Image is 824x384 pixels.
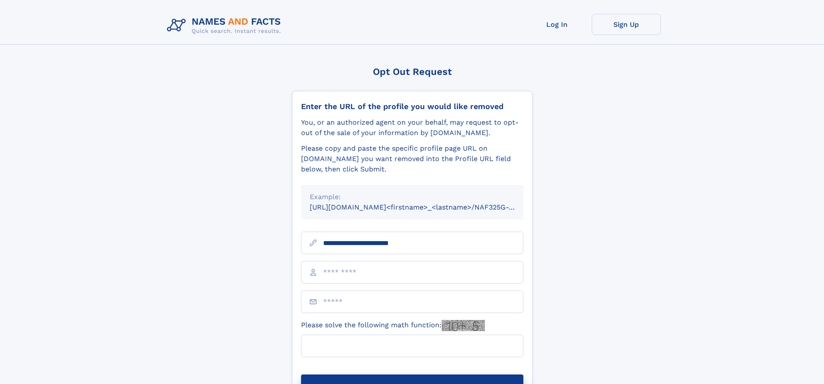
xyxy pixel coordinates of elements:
a: Log In [523,14,592,35]
label: Please solve the following math function: [301,320,485,331]
small: [URL][DOMAIN_NAME]<firstname>_<lastname>/NAF325G-xxxxxxxx [310,203,540,211]
div: Opt Out Request [292,66,532,77]
a: Sign Up [592,14,661,35]
div: Please copy and paste the specific profile page URL on [DOMAIN_NAME] you want removed into the Pr... [301,143,523,174]
div: Enter the URL of the profile you would like removed [301,102,523,111]
img: Logo Names and Facts [164,14,288,37]
div: Example: [310,192,515,202]
div: You, or an authorized agent on your behalf, may request to opt-out of the sale of your informatio... [301,117,523,138]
